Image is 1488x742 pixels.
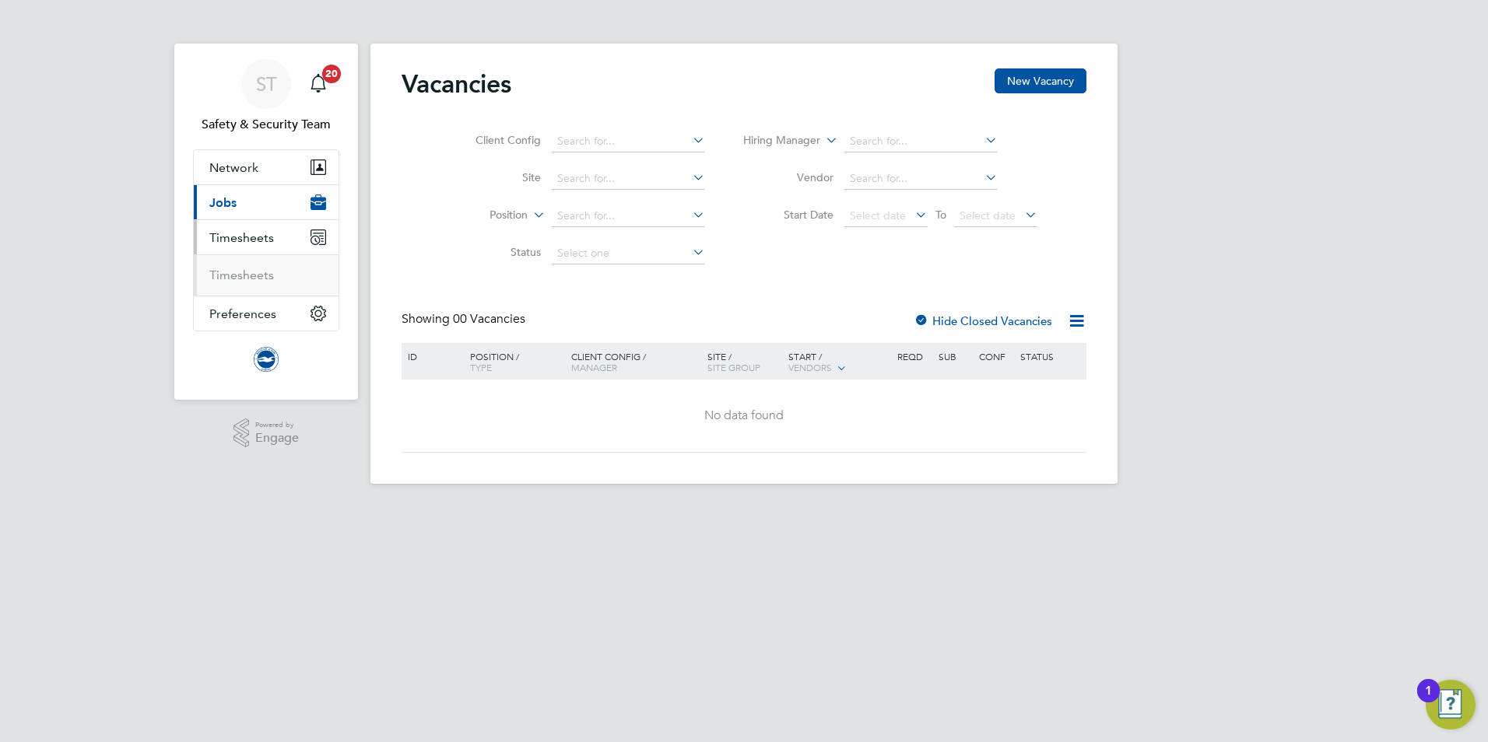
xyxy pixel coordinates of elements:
[404,343,458,369] div: ID
[1016,343,1084,369] div: Status
[402,68,511,100] h2: Vacancies
[209,160,258,175] span: Network
[451,133,541,147] label: Client Config
[194,296,339,331] button: Preferences
[194,254,339,296] div: Timesheets
[402,311,528,327] div: Showing
[209,230,274,245] span: Timesheets
[1426,680,1476,730] button: Open Resource Center, 1 new notification
[451,170,541,184] label: Site
[322,65,341,83] span: 20
[707,361,760,373] span: Site Group
[960,208,1016,222] span: Select date
[552,131,705,152] input: Search for...
[193,59,339,134] a: STSafety & Security Team
[552,243,705,264] input: Select one
[209,195,237,210] span: Jobs
[567,343,704,380] div: Client Config /
[914,313,1052,328] label: Hide Closed Vacancies
[931,205,951,225] span: To
[935,343,975,369] div: Sub
[255,432,299,445] span: Engage
[451,245,541,259] label: Status
[552,205,705,227] input: Search for...
[850,208,906,222] span: Select date
[571,361,617,373] span: Manager
[438,208,528,223] label: Position
[303,59,334,109] a: 20
[844,168,998,190] input: Search for...
[731,133,820,149] label: Hiring Manager
[404,408,1084,424] div: No data found
[704,343,785,380] div: Site /
[844,131,998,152] input: Search for...
[193,347,339,372] a: Go to home page
[744,208,833,222] label: Start Date
[209,306,276,321] span: Preferences
[995,68,1086,93] button: New Vacancy
[453,311,525,327] span: 00 Vacancies
[255,418,299,432] span: Powered by
[975,343,1016,369] div: Conf
[194,220,339,254] button: Timesheets
[552,168,705,190] input: Search for...
[254,347,279,372] img: brightonandhovealbion-logo-retina.png
[470,361,492,373] span: Type
[256,74,277,94] span: ST
[209,268,274,282] a: Timesheets
[174,44,358,400] nav: Main navigation
[194,185,339,219] button: Jobs
[893,343,934,369] div: Reqd
[458,343,567,380] div: Position /
[744,170,833,184] label: Vendor
[193,115,339,134] span: Safety & Security Team
[788,361,832,373] span: Vendors
[233,418,300,448] a: Powered byEngage
[784,343,893,382] div: Start /
[194,150,339,184] button: Network
[1425,691,1432,711] div: 1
